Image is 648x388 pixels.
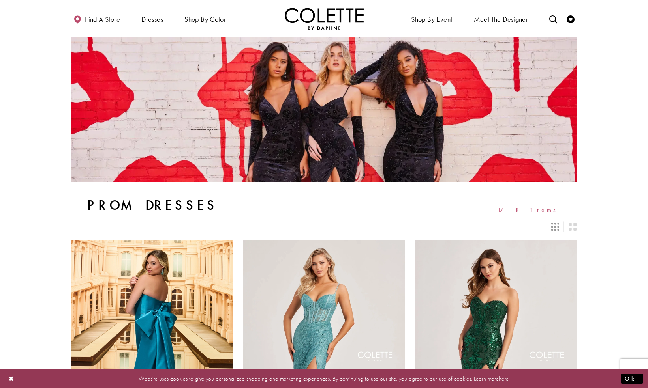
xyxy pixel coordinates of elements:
span: Shop By Event [411,15,452,23]
span: Dresses [141,15,163,23]
a: Visit Home Page [285,8,364,30]
p: Website uses cookies to give you personalized shopping and marketing experiences. By continuing t... [57,373,591,384]
span: Shop by color [184,15,226,23]
span: Meet the designer [474,15,528,23]
span: Shop by color [182,8,228,30]
span: Switch layout to 3 columns [551,223,559,231]
h1: Prom Dresses [87,198,218,213]
a: Meet the designer [472,8,530,30]
a: here [499,375,509,382]
span: Find a store [85,15,120,23]
span: Shop By Event [409,8,454,30]
button: Close Dialog [5,372,18,386]
img: Colette by Daphne [285,8,364,30]
span: 178 items [498,207,561,213]
a: Check Wishlist [565,8,577,30]
a: Find a store [71,8,122,30]
button: Submit Dialog [621,374,643,384]
span: Switch layout to 2 columns [569,223,577,231]
span: Dresses [139,8,165,30]
a: Toggle search [547,8,559,30]
div: Layout Controls [67,218,582,235]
